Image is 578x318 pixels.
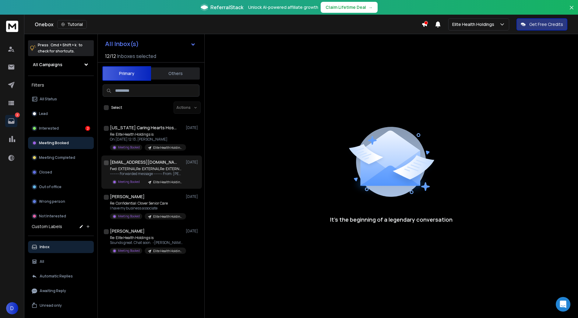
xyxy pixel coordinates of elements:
p: Lead [39,111,48,116]
p: Not Interested [39,214,66,219]
h1: All Inbox(s) [105,41,139,47]
span: Cmd + Shift + k [50,41,77,48]
p: Meeting Booked [118,214,140,219]
button: Claim Lifetime Deal→ [321,2,378,13]
a: 2 [5,115,17,127]
button: All [28,255,94,268]
h1: [EMAIL_ADDRESS][DOMAIN_NAME] +1 [110,159,177,165]
button: Automatic Replies [28,270,94,282]
p: Re: Elite Health Holdings is [110,132,183,137]
p: Elite Health Holdings - Home Care [153,249,182,253]
span: → [368,4,373,10]
label: Select [111,105,122,110]
h1: [US_STATE] Caring Hearts Hospice [110,125,177,131]
p: Press to check for shortcuts. [38,42,83,54]
button: Not Interested [28,210,94,222]
button: All Campaigns [28,59,94,71]
p: It’s the beginning of a legendary conversation [330,215,453,224]
p: Sounds great. Chat soon. -[PERSON_NAME][DEMOGRAPHIC_DATA], [110,240,183,245]
p: Automatic Replies [40,274,73,279]
p: 2 [15,113,20,117]
p: Meeting Booked [118,145,140,150]
p: Get Free Credits [529,21,563,27]
p: All Status [40,97,57,102]
p: Elite Health Holdings - Home Care [153,180,182,184]
button: Interested2 [28,122,94,134]
h1: [PERSON_NAME] [110,194,145,200]
p: [DATE] [186,229,199,234]
p: Elite Health Holdings - Home Care [153,214,182,219]
button: All Status [28,93,94,105]
div: 2 [85,126,90,131]
h3: Inboxes selected [117,52,156,60]
button: Lead [28,108,94,120]
p: Closed [39,170,52,175]
button: Get Free Credits [516,18,567,30]
h1: All Campaigns [33,62,62,68]
button: Meeting Booked [28,137,94,149]
h3: Custom Labels [32,223,62,230]
button: Out of office [28,181,94,193]
p: Meeting Completed [39,155,75,160]
p: Meeting Booked [39,141,69,145]
h3: Filters [28,81,94,89]
button: D [6,302,18,314]
p: Re: Confidential: Clover Senior Care [110,201,183,206]
p: On [DATE] 12:13, [PERSON_NAME] [110,137,183,142]
p: Unlock AI-powered affiliate growth [248,4,318,10]
p: Out of office [39,184,62,189]
p: Meeting Booked [118,180,140,184]
span: ReferralStack [210,4,243,11]
p: Meeting Booked [118,248,140,253]
button: Meeting Completed [28,152,94,164]
button: Inbox [28,241,94,253]
p: Elite Health Holdings - Home Care [153,145,182,150]
p: [DATE] [186,194,199,199]
p: [DATE] [186,160,199,165]
p: Awaiting Reply [40,288,66,293]
button: Wrong person [28,195,94,208]
p: All [40,259,44,264]
button: Unread only [28,299,94,312]
p: Interested [39,126,59,131]
p: Re: Elite Health Holdings is [110,235,183,240]
p: Elite Health Holdings [452,21,497,27]
button: Closed [28,166,94,178]
p: [DATE] [186,125,199,130]
button: Close banner [568,4,576,18]
button: Tutorial [57,20,87,29]
p: Unread only [40,303,62,308]
p: Wrong person [39,199,65,204]
p: Inbox [40,245,50,249]
button: Others [151,67,200,80]
div: Onebox [35,20,421,29]
p: I have my business associate [110,206,183,211]
p: ---------- Forwarded message --------- From: [PERSON_NAME] [110,171,183,176]
div: Open Intercom Messenger [556,297,570,312]
span: 12 / 12 [105,52,116,60]
h1: [PERSON_NAME] [110,228,145,234]
button: All Inbox(s) [100,38,201,50]
button: Awaiting Reply [28,285,94,297]
p: Fwd: EXTERNALRe: EXTERNALRe: EXTERNALRe: EXTERNALRe: [110,166,183,171]
button: Primary [102,66,151,81]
